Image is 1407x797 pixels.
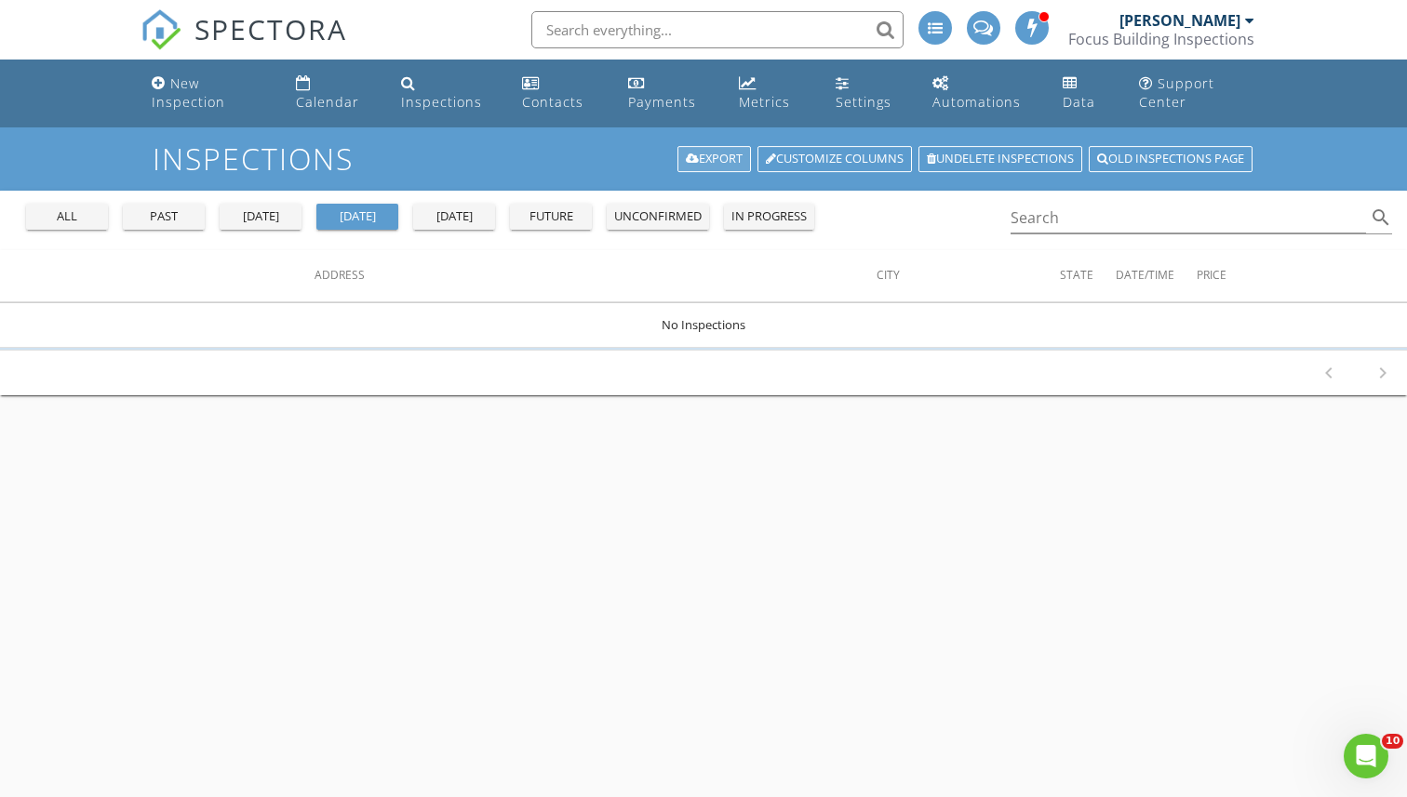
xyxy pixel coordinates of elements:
[141,9,181,50] img: The Best Home Inspection Software - Spectora
[877,267,900,283] span: City
[1119,11,1240,30] div: [PERSON_NAME]
[315,267,365,283] span: Address
[724,204,814,230] button: in progress
[324,207,391,226] div: [DATE]
[828,67,910,120] a: Settings
[220,204,301,230] button: [DATE]
[1089,146,1253,172] a: Old inspections page
[1382,734,1403,749] span: 10
[731,207,807,226] div: in progress
[739,93,790,111] div: Metrics
[925,67,1039,120] a: Automations (Advanced)
[1197,250,1407,302] th: Price: Not sorted.
[1068,30,1254,48] div: Focus Building Inspections
[315,250,877,302] th: Address: Not sorted.
[1116,250,1197,302] th: Date/Time: Not sorted.
[130,207,197,226] div: past
[1139,74,1214,111] div: Support Center
[932,93,1021,111] div: Automations
[1116,267,1174,283] span: Date/Time
[1060,250,1116,302] th: State: Not sorted.
[1063,93,1095,111] div: Data
[413,204,495,230] button: [DATE]
[731,67,813,120] a: Metrics
[836,93,891,111] div: Settings
[877,250,1060,302] th: City: Not sorted.
[26,204,108,230] button: all
[522,93,583,111] div: Contacts
[33,207,100,226] div: all
[153,142,1254,175] h1: Inspections
[288,67,379,120] a: Calendar
[677,146,751,172] a: Export
[144,67,274,120] a: New Inspection
[1344,734,1388,778] iframe: Intercom live chat
[1060,267,1093,283] span: State
[531,11,904,48] input: Search everything...
[194,9,347,48] span: SPECTORA
[628,93,696,111] div: Payments
[1132,67,1263,120] a: Support Center
[421,207,488,226] div: [DATE]
[123,204,205,230] button: past
[152,74,225,111] div: New Inspection
[614,207,702,226] div: unconfirmed
[515,67,606,120] a: Contacts
[141,25,347,64] a: SPECTORA
[1370,206,1392,229] i: search
[918,146,1082,172] a: Undelete inspections
[1055,67,1117,120] a: Data
[394,67,500,120] a: Inspections
[1011,203,1366,233] input: Search
[227,207,294,226] div: [DATE]
[517,207,584,226] div: future
[607,204,709,230] button: unconfirmed
[621,67,717,120] a: Payments
[757,146,912,172] a: Customize Columns
[296,93,359,111] div: Calendar
[316,204,398,230] button: [DATE]
[401,93,482,111] div: Inspections
[1197,267,1226,283] span: Price
[510,204,592,230] button: future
